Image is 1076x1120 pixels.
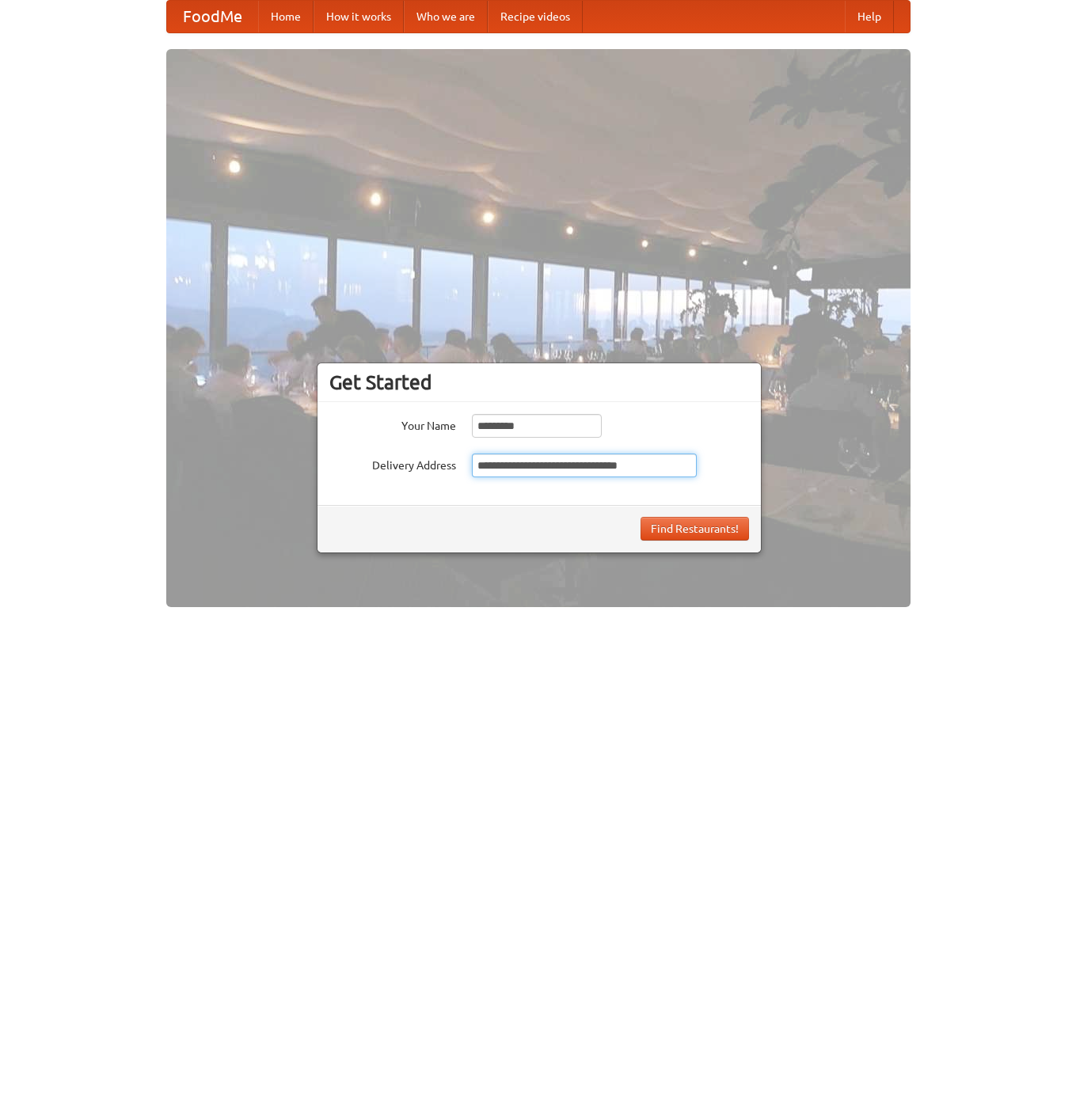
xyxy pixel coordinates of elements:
a: Home [258,1,314,32]
a: Who we are [404,1,488,32]
a: FoodMe [167,1,258,32]
a: Help [845,1,894,32]
a: Recipe videos [488,1,583,32]
a: How it works [314,1,404,32]
label: Your Name [329,414,456,434]
label: Delivery Address [329,454,456,473]
button: Find Restaurants! [641,517,749,541]
h3: Get Started [329,370,749,394]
